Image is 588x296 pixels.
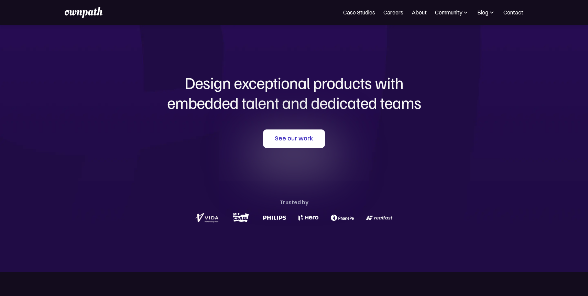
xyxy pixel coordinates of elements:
a: Careers [383,8,403,16]
div: Blog [477,8,488,16]
div: Trusted by [280,197,308,207]
a: Case Studies [343,8,375,16]
h1: Design exceptional products with embedded talent and dedicated teams [129,73,459,112]
div: Community [435,8,462,16]
a: About [412,8,427,16]
a: Contact [503,8,523,16]
div: Community [435,8,469,16]
a: See our work [263,129,325,148]
div: Blog [477,8,495,16]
